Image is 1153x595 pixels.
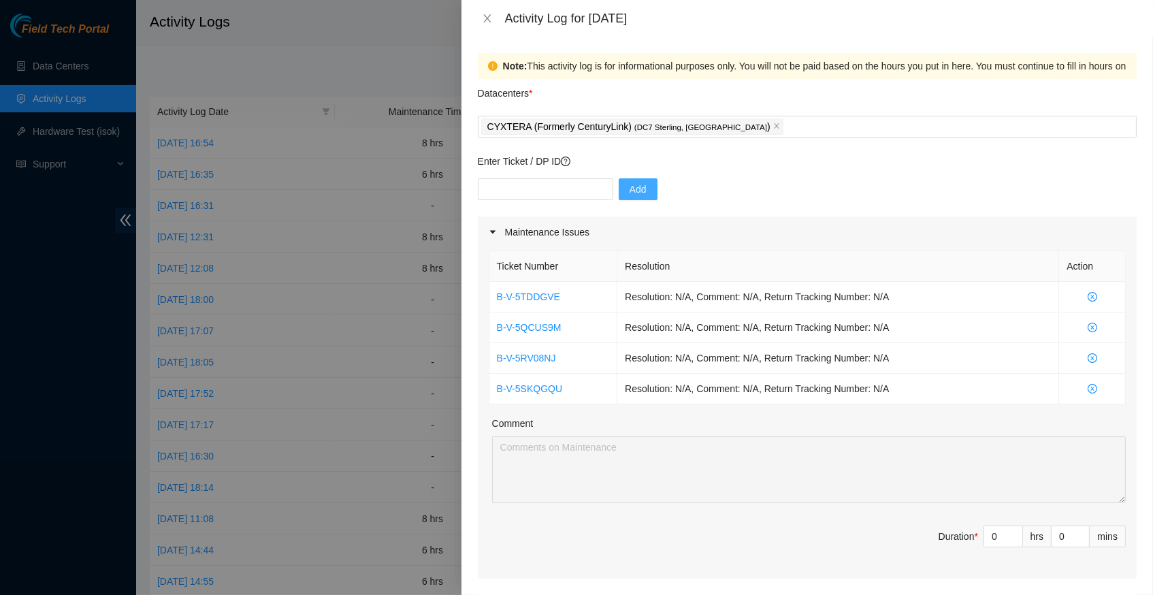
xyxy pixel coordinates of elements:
[478,79,533,101] p: Datacenters
[773,123,780,131] span: close
[617,282,1059,312] td: Resolution: N/A, Comment: N/A, Return Tracking Number: N/A
[497,383,562,394] a: B-V-5SKQGQU
[561,157,570,166] span: question-circle
[1067,292,1118,302] span: close-circle
[497,353,556,364] a: B-V-5RV08NJ
[478,216,1137,248] div: Maintenance Issues
[478,154,1137,169] p: Enter Ticket / DP ID
[497,322,562,333] a: B-V-5QCUS9M
[1067,384,1118,393] span: close-circle
[492,436,1126,503] textarea: Comment
[617,312,1059,343] td: Resolution: N/A, Comment: N/A, Return Tracking Number: N/A
[1067,323,1118,332] span: close-circle
[617,374,1059,404] td: Resolution: N/A, Comment: N/A, Return Tracking Number: N/A
[487,119,770,135] p: CYXTERA (Formerly CenturyLink) )
[488,61,498,71] span: exclamation-circle
[497,291,560,302] a: B-V-5TDDGVE
[489,251,618,282] th: Ticket Number
[505,11,1137,26] div: Activity Log for [DATE]
[1023,526,1052,547] div: hrs
[503,59,527,74] strong: Note:
[630,182,647,197] span: Add
[492,416,534,431] label: Comment
[1090,526,1126,547] div: mins
[617,251,1059,282] th: Resolution
[634,123,767,131] span: ( DC7 Sterling, [GEOGRAPHIC_DATA]
[478,12,497,25] button: Close
[482,13,493,24] span: close
[617,343,1059,374] td: Resolution: N/A, Comment: N/A, Return Tracking Number: N/A
[619,178,657,200] button: Add
[1067,353,1118,363] span: close-circle
[489,228,497,236] span: caret-right
[1059,251,1126,282] th: Action
[939,529,978,544] div: Duration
